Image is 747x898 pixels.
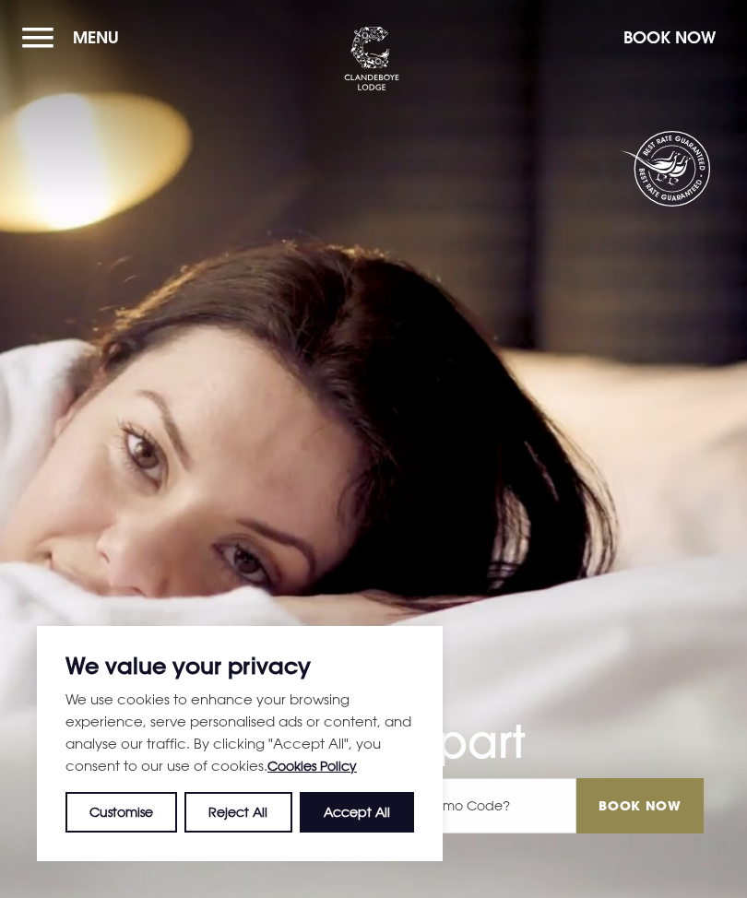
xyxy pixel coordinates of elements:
span: Menu [73,27,119,48]
p: We value your privacy [65,655,414,677]
p: We use cookies to enhance your browsing experience, serve personalised ads or content, and analys... [65,688,414,777]
button: Book Now [614,18,725,57]
img: Clandeboye Lodge [344,27,399,91]
button: Reject All [184,792,291,833]
input: Book Now [576,778,704,833]
input: Have A Promo Code? [357,778,576,833]
button: Menu [22,18,128,57]
div: We value your privacy [37,626,443,861]
button: Accept All [300,792,414,833]
button: Customise [65,792,177,833]
a: Cookies Policy [267,758,357,774]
